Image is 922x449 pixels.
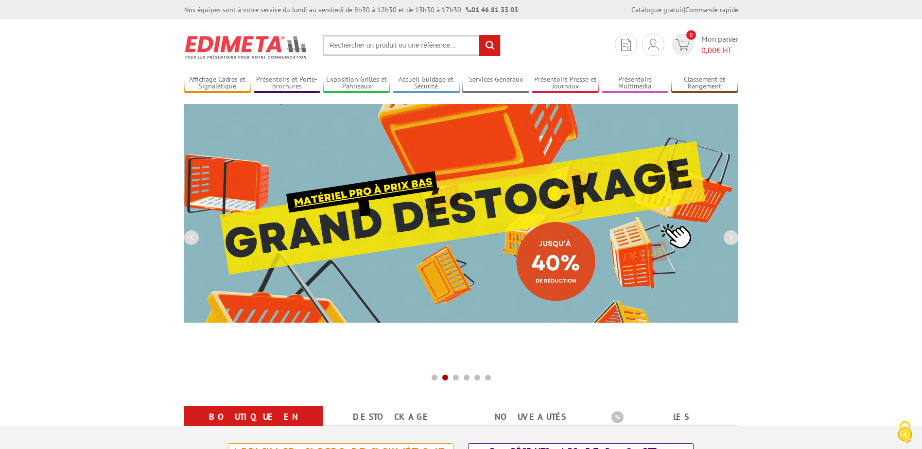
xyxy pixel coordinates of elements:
[196,408,311,443] a: Boutique en ligne
[611,408,733,428] b: Les promotions
[602,75,669,91] a: Présentoirs Multimédia
[631,5,738,15] div: |
[254,75,321,91] a: Présentoirs et Porte-brochures
[393,75,460,91] a: Accueil Guidage et Sécurité
[473,408,588,426] a: nouveautés
[323,75,390,91] a: Exposition Grilles et Panneaux
[184,5,518,15] div: Nos équipes sont à votre service du lundi au vendredi de 8h30 à 12h30 et de 13h30 à 17h30
[671,75,738,91] a: Classement et Rangement
[676,39,690,51] img: devis rapide
[611,408,727,443] a: Les promotions
[532,75,599,91] a: Présentoirs Presse et Journaux
[701,45,738,56] span: € HT
[334,408,450,426] a: Destockage
[686,30,696,40] span: 0
[323,35,501,56] input: Rechercher un produit ou une référence...
[685,5,738,14] a: Commande rapide
[466,5,518,14] strong: 01 46 81 33 03
[888,416,922,449] button: Cookies (fenêtre modale)
[621,39,631,51] img: devis rapide
[893,420,917,444] img: Cookies (fenêtre modale)
[669,34,738,56] a: devis rapide 0 Mon panier 0,00€ HT
[479,35,500,56] input: rechercher
[701,45,716,55] span: 0,00
[184,29,308,65] img: Présentoir, panneau, stand - Edimeta - PLV, affichage, mobilier bureau, entreprise
[648,39,659,51] img: devis rapide
[701,34,738,56] span: Mon panier
[631,5,684,14] a: Catalogue gratuit
[462,75,529,91] a: Services Généraux
[184,75,251,91] a: Affichage Cadres et Signalétique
